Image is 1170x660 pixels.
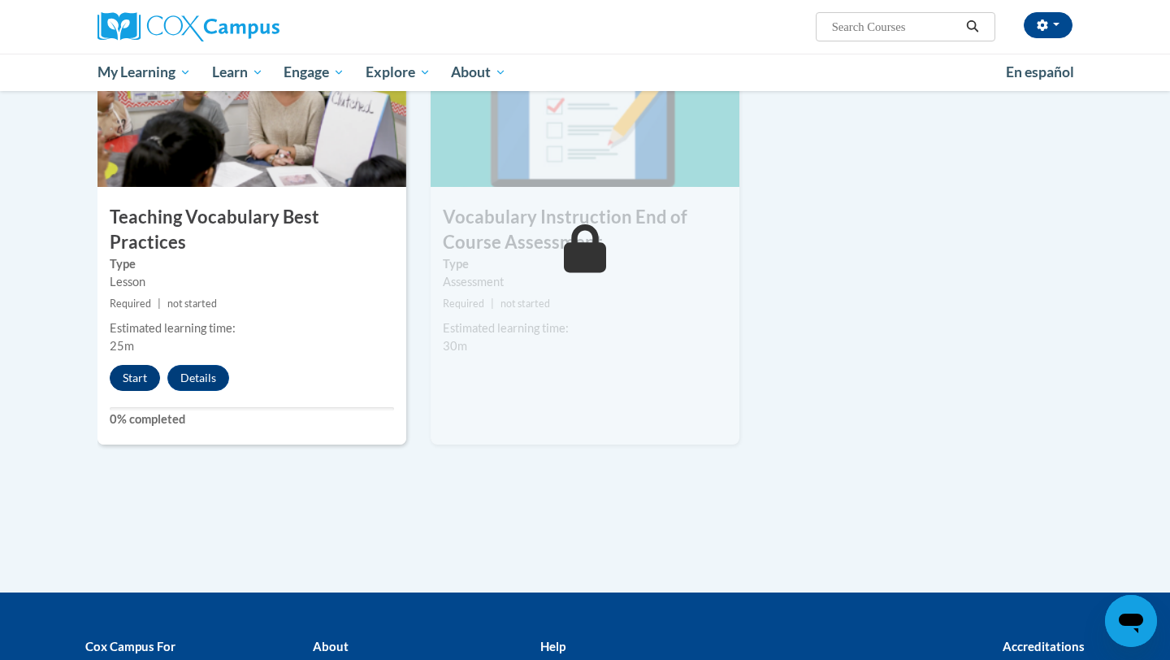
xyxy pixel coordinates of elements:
[1003,639,1085,653] b: Accreditations
[441,54,518,91] a: About
[830,17,960,37] input: Search Courses
[443,297,484,310] span: Required
[443,255,727,273] label: Type
[110,319,394,337] div: Estimated learning time:
[97,12,279,41] img: Cox Campus
[110,410,394,428] label: 0% completed
[110,297,151,310] span: Required
[355,54,441,91] a: Explore
[97,24,406,187] img: Course Image
[431,205,739,255] h3: Vocabulary Instruction End of Course Assessment
[284,63,344,82] span: Engage
[443,273,727,291] div: Assessment
[960,17,985,37] button: Search
[451,63,506,82] span: About
[97,205,406,255] h3: Teaching Vocabulary Best Practices
[110,273,394,291] div: Lesson
[158,297,161,310] span: |
[110,365,160,391] button: Start
[1006,63,1074,80] span: En español
[443,339,467,353] span: 30m
[1105,595,1157,647] iframe: Button to launch messaging window
[431,24,739,187] img: Course Image
[366,63,431,82] span: Explore
[97,12,406,41] a: Cox Campus
[273,54,355,91] a: Engage
[995,55,1085,89] a: En español
[443,319,727,337] div: Estimated learning time:
[87,54,201,91] a: My Learning
[1024,12,1072,38] button: Account Settings
[212,63,263,82] span: Learn
[201,54,274,91] a: Learn
[491,297,494,310] span: |
[110,339,134,353] span: 25m
[110,255,394,273] label: Type
[73,54,1097,91] div: Main menu
[167,297,217,310] span: not started
[85,639,175,653] b: Cox Campus For
[97,63,191,82] span: My Learning
[500,297,550,310] span: not started
[167,365,229,391] button: Details
[540,639,565,653] b: Help
[313,639,349,653] b: About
